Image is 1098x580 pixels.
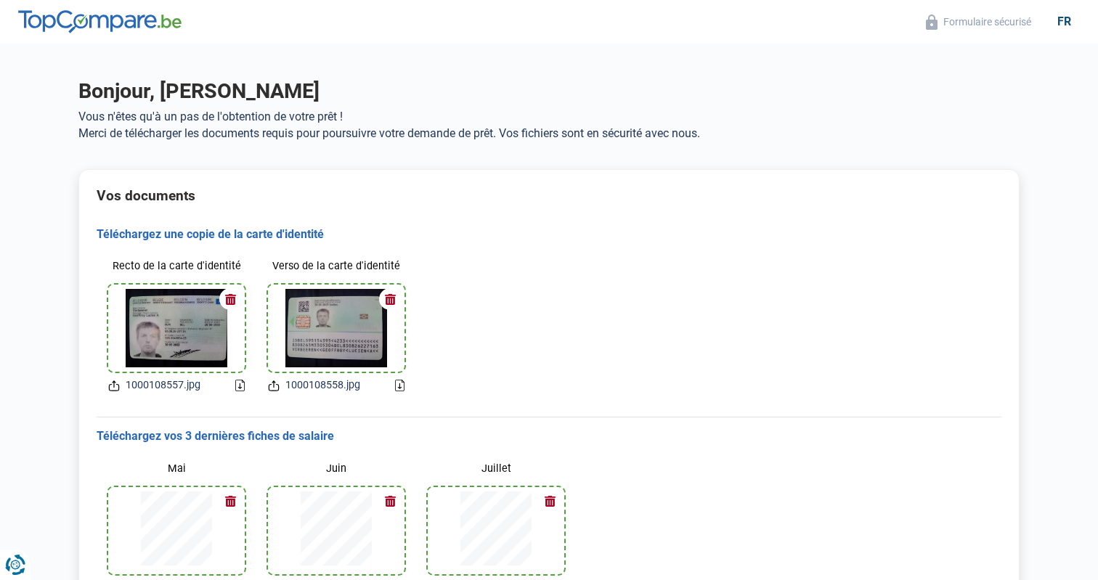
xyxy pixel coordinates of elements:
[78,110,1020,123] p: Vous n'êtes qu'à un pas de l'obtention de votre prêt !
[285,289,387,367] img: idCard2File
[18,10,182,33] img: TopCompare.be
[126,377,200,393] span: 1000108557.jpg
[285,377,360,393] span: 1000108558.jpg
[395,380,404,391] a: Download
[97,187,1001,204] h2: Vos documents
[97,429,1001,444] h3: Téléchargez vos 3 dernières fiches de salaire
[78,126,1020,140] p: Merci de télécharger les documents requis pour poursuivre votre demande de prêt. Vos fichiers son...
[126,289,227,367] img: idCard1File
[1049,15,1080,28] div: fr
[428,456,564,481] label: Juillet
[108,253,245,279] label: Recto de la carte d'identité
[268,456,404,481] label: Juin
[108,456,245,481] label: Mai
[97,227,1001,242] h3: Téléchargez une copie de la carte d'identité
[235,380,245,391] a: Download
[78,78,1020,104] h1: Bonjour, [PERSON_NAME]
[268,253,404,279] label: Verso de la carte d'identité
[922,14,1036,30] button: Formulaire sécurisé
